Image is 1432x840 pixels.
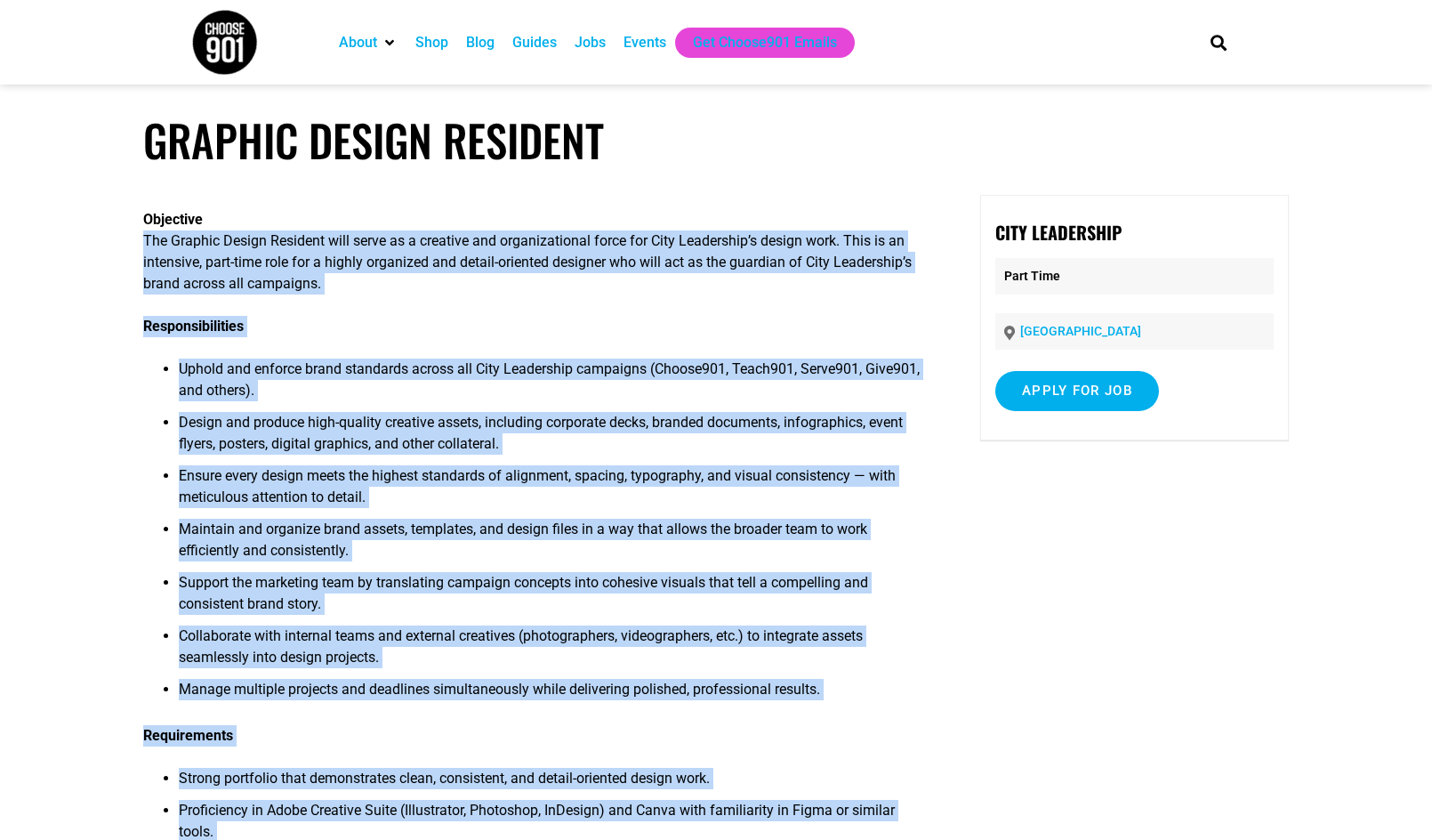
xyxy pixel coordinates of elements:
[415,32,448,53] a: Shop
[179,770,710,787] span: Strong portfolio that demonstrates clean, consistent, and detail-oriented design work.
[179,627,863,666] span: Collaborate with internal teams and external creatives (photographers, videographers, etc.) to in...
[995,371,1159,411] input: Apply for job
[693,32,837,53] a: Get Choose901 Emails
[1020,324,1141,338] a: [GEOGRAPHIC_DATA]
[179,681,820,698] span: Manage multiple projects and deadlines simultaneously while delivering polished, professional res...
[995,258,1274,295] p: Part Time
[330,28,1180,58] nav: Main nav
[179,574,868,612] span: Support the marketing team by translating campaign concepts into cohesive visuals that tell a com...
[179,467,896,505] span: Ensure every design meets the highest standards of alignment, spacing, typography, and visual con...
[995,219,1122,246] strong: City Leadership
[1204,28,1234,57] div: Search
[179,360,920,399] span: Uphold and enforce brand standards across all City Leadership campaigns (Choose901, Teach901, Ser...
[143,114,1289,166] h1: Graphic Design Resident
[330,28,406,58] div: About
[143,727,233,744] b: Requirements
[143,318,244,335] b: Responsibilities
[575,32,606,53] a: Jobs
[143,211,203,228] b: Objective
[179,521,867,559] span: Maintain and organize brand assets, templates, and design files in a way that allows the broader ...
[143,232,912,292] span: The Graphic Design Resident will serve as a creative and organizational force for City Leadership...
[339,32,377,53] a: About
[512,32,557,53] a: Guides
[179,802,895,840] span: Proficiency in Adobe Creative Suite (Illustrator, Photoshop, InDesign) and Canva with familiarity...
[623,32,666,53] a: Events
[179,414,903,452] span: Design and produce high-quality creative assets, including corporate decks, branded documents, in...
[466,32,495,53] a: Blog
